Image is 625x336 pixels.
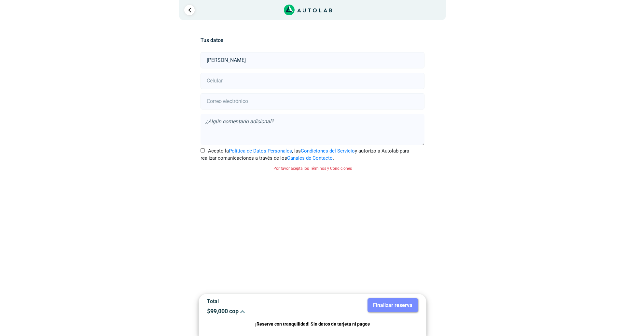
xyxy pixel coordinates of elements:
input: Celular [201,73,424,89]
p: ¡Reserva con tranquilidad! Sin datos de tarjeta ni pagos [207,320,418,328]
input: Correo electrónico [201,93,424,110]
input: Nombre y apellido [201,52,424,68]
button: Finalizar reserva [368,298,418,312]
small: Por favor acepta los Términos y Condiciones [273,166,352,171]
a: Link al sitio de autolab [284,7,332,13]
input: Acepto laPolítica de Datos Personales, lasCondiciones del Servicioy autorizo a Autolab para reali... [201,148,205,153]
h5: Tus datos [201,37,424,43]
a: Ir al paso anterior [184,5,195,15]
p: Total [207,298,308,304]
a: Condiciones del Servicio [301,148,355,154]
label: Acepto la , las y autorizo a Autolab para realizar comunicaciones a través de los . [201,147,424,162]
a: Canales de Contacto [287,155,333,161]
a: Política de Datos Personales [229,148,292,154]
p: $ 99,000 cop [207,308,308,314]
